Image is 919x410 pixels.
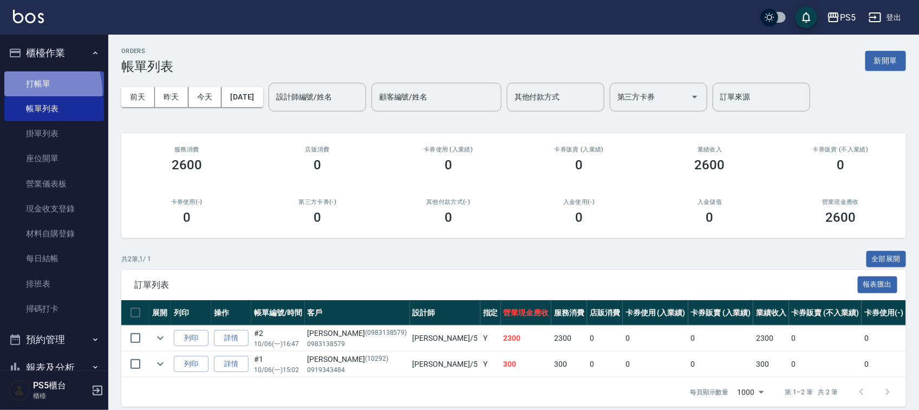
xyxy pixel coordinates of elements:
td: Y [480,352,501,377]
button: 全部展開 [866,251,907,268]
h3: 0 [183,210,191,225]
td: 300 [753,352,789,377]
th: 指定 [480,300,501,326]
td: 0 [623,352,688,377]
h3: 帳單列表 [121,59,173,74]
button: 列印 [174,330,208,347]
td: [PERSON_NAME] /5 [410,326,480,351]
a: 帳單列表 [4,96,104,121]
a: 詳情 [214,356,249,373]
th: 店販消費 [587,300,623,326]
p: 0919343484 [308,365,407,375]
a: 現金收支登錄 [4,196,104,221]
button: save [796,6,817,28]
td: Y [480,326,501,351]
button: 列印 [174,356,208,373]
span: 訂單列表 [134,280,858,290]
th: 營業現金應收 [501,300,552,326]
th: 卡券使用 (入業績) [623,300,688,326]
button: 新開單 [865,51,906,71]
h3: 0 [575,210,583,225]
h2: 第三方卡券(-) [265,199,370,206]
p: 櫃檯 [33,391,88,401]
td: 2300 [551,326,587,351]
td: 300 [551,352,587,377]
th: 卡券使用(-) [862,300,906,326]
button: 今天 [188,87,222,107]
p: 第 1–2 筆 共 2 筆 [785,387,838,397]
button: 前天 [121,87,155,107]
h2: 卡券販賣 (不入業績) [788,146,894,153]
td: 0 [862,352,906,377]
a: 詳情 [214,330,249,347]
button: 報表匯出 [858,276,898,293]
td: 0 [789,326,862,351]
td: [PERSON_NAME] /5 [410,352,480,377]
h2: ORDERS [121,48,173,55]
h2: 卡券販賣 (入業績) [527,146,632,153]
p: (10292) [365,354,388,365]
h3: 2600 [825,210,856,225]
a: 掛單列表 [4,121,104,146]
button: expand row [152,356,168,372]
div: [PERSON_NAME] [308,328,407,339]
td: 0 [587,352,623,377]
th: 業績收入 [753,300,789,326]
h5: PS5櫃台 [33,380,88,391]
h2: 店販消費 [265,146,370,153]
button: PS5 [823,6,860,29]
th: 客戶 [305,300,410,326]
h3: 0 [314,210,321,225]
img: Person [9,380,30,401]
h3: 0 [837,157,844,173]
p: (0983138579) [365,328,407,339]
a: 每日結帳 [4,246,104,271]
td: 0 [862,326,906,351]
h3: 服務消費 [134,146,239,153]
td: 2300 [501,326,552,351]
td: #2 [251,326,305,351]
a: 材料自購登錄 [4,221,104,246]
div: [PERSON_NAME] [308,354,407,365]
p: 每頁顯示數量 [690,387,729,397]
a: 掃碼打卡 [4,296,104,321]
a: 新開單 [865,55,906,65]
div: 1000 [733,378,768,407]
td: 0 [587,326,623,351]
th: 卡券販賣 (不入業績) [789,300,862,326]
a: 營業儀表板 [4,171,104,196]
th: 展開 [149,300,171,326]
h2: 其他付款方式(-) [396,199,501,206]
p: 共 2 筆, 1 / 1 [121,254,151,264]
h2: 業績收入 [657,146,762,153]
img: Logo [13,10,44,23]
h2: 卡券使用 (入業績) [396,146,501,153]
td: 0 [789,352,862,377]
h3: 0 [445,210,452,225]
a: 座位開單 [4,146,104,171]
button: 櫃檯作業 [4,39,104,67]
td: 300 [501,352,552,377]
p: 10/06 (一) 15:02 [254,365,302,375]
h2: 營業現金應收 [788,199,894,206]
td: #1 [251,352,305,377]
button: 登出 [864,8,906,28]
div: PS5 [840,11,856,24]
a: 打帳單 [4,71,104,96]
h3: 0 [575,157,583,173]
h3: 2600 [695,157,725,173]
th: 操作 [211,300,251,326]
th: 服務消費 [551,300,587,326]
td: 2300 [753,326,789,351]
td: 0 [688,352,754,377]
h2: 卡券使用(-) [134,199,239,206]
h3: 2600 [172,157,202,173]
a: 排班表 [4,272,104,296]
h3: 0 [314,157,321,173]
th: 帳單編號/時間 [251,300,305,326]
h3: 0 [706,210,714,225]
p: 10/06 (一) 16:47 [254,339,302,349]
th: 設計師 [410,300,480,326]
button: [DATE] [221,87,263,107]
td: 0 [623,326,688,351]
